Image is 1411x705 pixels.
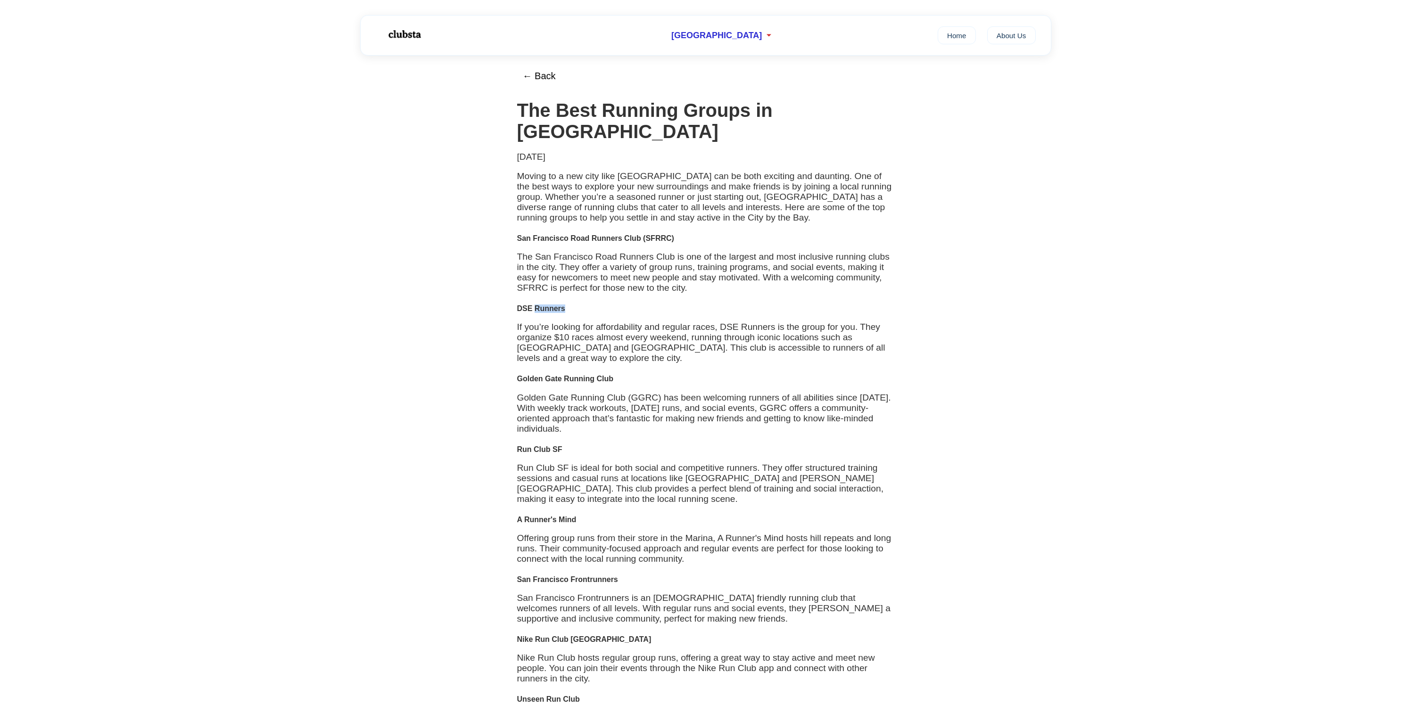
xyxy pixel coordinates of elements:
p: San Francisco Frontrunners is an [DEMOGRAPHIC_DATA] friendly running club that welcomes runners o... [517,593,894,624]
h4: Nike Run Club [GEOGRAPHIC_DATA] [517,635,894,644]
a: Home [938,26,976,44]
p: Moving to a new city like [GEOGRAPHIC_DATA] can be both exciting and daunting. One of the best wa... [517,171,894,223]
h4: DSE Runners [517,304,894,313]
span: [GEOGRAPHIC_DATA] [671,31,762,41]
p: Run Club SF is ideal for both social and competitive runners. They offer structured training sess... [517,463,894,504]
h4: San Francisco Frontrunners [517,575,894,584]
h4: Run Club SF [517,445,894,454]
p: If you’re looking for affordability and regular races, DSE Runners is the group for you. They org... [517,322,894,363]
p: [DATE] [517,152,894,162]
h4: Unseen Run Club [517,695,894,704]
p: The San Francisco Road Runners Club is one of the largest and most inclusive running clubs in the... [517,252,894,293]
p: Nike Run Club hosts regular group runs, offering a great way to stay active and meet new people. ... [517,653,894,684]
p: Golden Gate Running Club (GGRC) has been welcoming runners of all abilities since [DATE]. With we... [517,393,894,434]
h4: San Francisco Road Runners Club (SFRRC) [517,234,894,243]
h4: A Runner's Mind [517,516,894,524]
button: ← Back [517,65,561,87]
p: Offering group runs from their store in the Marina, A Runner's Mind hosts hill repeats and long r... [517,533,894,564]
h1: The Best Running Groups in [GEOGRAPHIC_DATA] [517,100,894,142]
a: About Us [987,26,1036,44]
img: Logo [376,23,432,46]
h4: Golden Gate Running Club [517,375,894,383]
